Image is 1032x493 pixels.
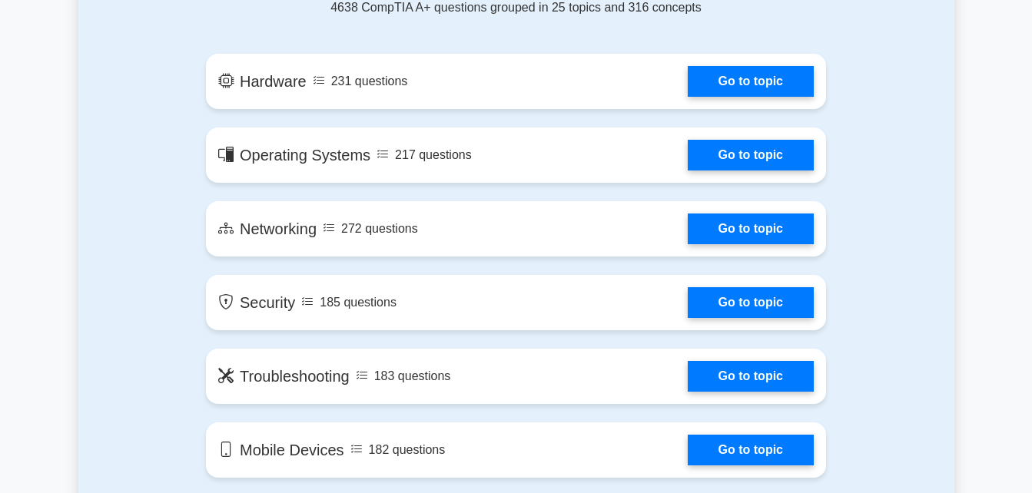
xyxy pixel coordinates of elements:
[688,287,814,318] a: Go to topic
[688,140,814,170] a: Go to topic
[688,361,814,392] a: Go to topic
[688,213,814,244] a: Go to topic
[688,66,814,97] a: Go to topic
[688,435,814,465] a: Go to topic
